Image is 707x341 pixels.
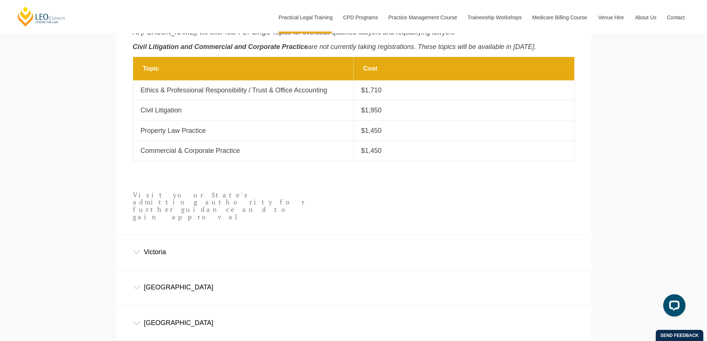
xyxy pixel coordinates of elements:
p: Ethics & Professional Responsibility / Trust & Office Accounting [141,86,346,95]
em: are not currently taking registrations. These topics will be available in [DATE]. [308,43,536,50]
a: About Us [629,1,661,33]
p: Visit your State's admitting authority for further guidance and to gain approval [133,191,310,221]
a: Medicare Billing Course [527,1,593,33]
em: Civil Litigation and Commercial and Corporate Practice [133,43,308,50]
a: CPD Programs [337,1,383,33]
p: $1,450 [361,127,567,135]
div: [GEOGRAPHIC_DATA] [116,270,591,305]
p: $1,950 [361,106,567,115]
a: Practical Legal Training [273,1,338,33]
p: $1,450 [361,147,567,155]
a: [PERSON_NAME] Centre for Law [17,6,66,27]
th: Topic [133,57,354,80]
p: Commercial & Corporate Practice [141,147,346,155]
p: Property Law Practice [141,127,346,135]
p: Civil Litigation [141,106,346,115]
div: [GEOGRAPHIC_DATA] [116,306,591,340]
div: Victoria [116,235,591,269]
a: Venue Hire [593,1,629,33]
iframe: LiveChat chat widget [657,291,688,322]
a: Contact [661,1,690,33]
p: $1,710 [361,86,567,95]
th: Cost [354,57,575,80]
a: Practice Management Course [383,1,462,33]
a: Traineeship Workshops [462,1,527,33]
